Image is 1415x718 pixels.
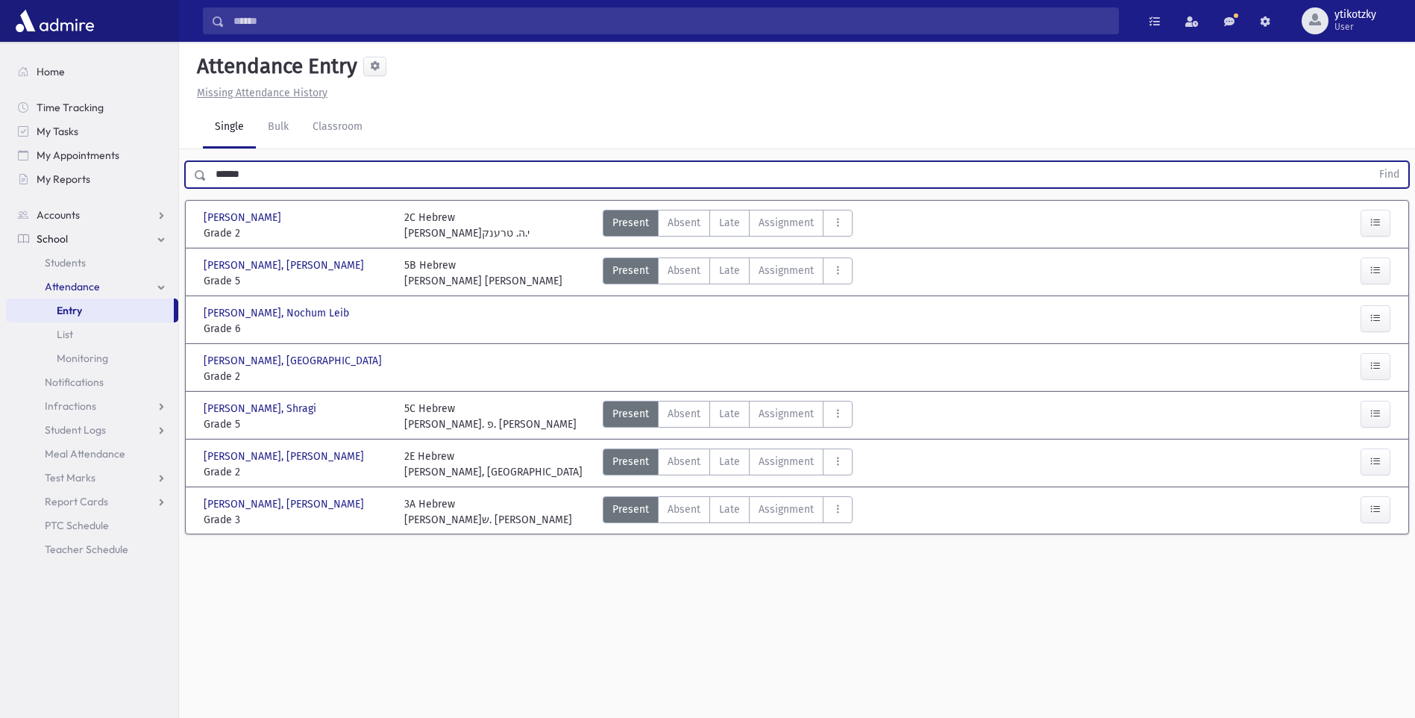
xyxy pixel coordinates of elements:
[668,263,700,278] span: Absent
[1334,21,1376,33] span: User
[6,513,178,537] a: PTC Schedule
[204,496,367,512] span: [PERSON_NAME], [PERSON_NAME]
[6,119,178,143] a: My Tasks
[45,256,86,269] span: Students
[45,423,106,437] span: Student Logs
[301,107,374,149] a: Classroom
[603,210,853,241] div: AttTypes
[612,502,649,517] span: Present
[6,96,178,119] a: Time Tracking
[6,143,178,167] a: My Appointments
[37,101,104,114] span: Time Tracking
[45,375,104,389] span: Notifications
[45,519,109,532] span: PTC Schedule
[191,54,357,79] h5: Attendance Entry
[759,215,814,231] span: Assignment
[6,418,178,442] a: Student Logs
[6,227,178,251] a: School
[204,512,389,528] span: Grade 3
[612,215,649,231] span: Present
[12,6,98,36] img: AdmirePro
[6,60,178,84] a: Home
[6,299,174,322] a: Entry
[759,454,814,469] span: Assignment
[6,466,178,490] a: Test Marks
[6,275,178,299] a: Attendance
[204,225,389,241] span: Grade 2
[57,352,108,365] span: Monitoring
[603,449,853,480] div: AttTypes
[668,502,700,517] span: Absent
[719,406,740,422] span: Late
[204,401,319,416] span: [PERSON_NAME], Shragi
[612,454,649,469] span: Present
[719,502,740,517] span: Late
[57,304,82,317] span: Entry
[612,406,649,422] span: Present
[191,87,327,99] a: Missing Attendance History
[6,203,178,227] a: Accounts
[759,406,814,422] span: Assignment
[204,273,389,289] span: Grade 5
[204,353,385,369] span: [PERSON_NAME], [GEOGRAPHIC_DATA]
[45,471,95,484] span: Test Marks
[1334,9,1376,21] span: ytikotzky
[203,107,256,149] a: Single
[45,447,125,461] span: Meal Attendance
[719,263,740,278] span: Late
[37,232,68,246] span: School
[759,263,814,278] span: Assignment
[204,257,367,273] span: [PERSON_NAME], [PERSON_NAME]
[37,65,65,78] span: Home
[45,280,100,293] span: Attendance
[37,172,90,186] span: My Reports
[1370,162,1408,187] button: Find
[6,346,178,370] a: Monitoring
[6,167,178,191] a: My Reports
[45,543,128,556] span: Teacher Schedule
[6,490,178,513] a: Report Cards
[719,454,740,469] span: Late
[204,210,284,225] span: [PERSON_NAME]
[45,399,96,413] span: Infractions
[719,215,740,231] span: Late
[404,401,577,432] div: 5C Hebrew [PERSON_NAME]. פ. [PERSON_NAME]
[57,328,73,341] span: List
[6,537,178,561] a: Teacher Schedule
[37,125,78,138] span: My Tasks
[404,257,562,289] div: 5B Hebrew [PERSON_NAME] [PERSON_NAME]
[668,454,700,469] span: Absent
[204,464,389,480] span: Grade 2
[204,321,389,337] span: Grade 6
[45,495,108,508] span: Report Cards
[256,107,301,149] a: Bulk
[6,442,178,466] a: Meal Attendance
[404,449,583,480] div: 2E Hebrew [PERSON_NAME], [GEOGRAPHIC_DATA]
[37,149,119,162] span: My Appointments
[204,449,367,464] span: [PERSON_NAME], [PERSON_NAME]
[6,322,178,346] a: List
[668,215,700,231] span: Absent
[603,401,853,432] div: AttTypes
[603,496,853,528] div: AttTypes
[197,87,327,99] u: Missing Attendance History
[404,496,572,528] div: 3A Hebrew [PERSON_NAME]ש. [PERSON_NAME]
[603,257,853,289] div: AttTypes
[204,416,389,432] span: Grade 5
[759,502,814,517] span: Assignment
[6,394,178,418] a: Infractions
[204,305,352,321] span: [PERSON_NAME], Nochum Leib
[225,7,1118,34] input: Search
[6,370,178,394] a: Notifications
[404,210,530,241] div: 2C Hebrew [PERSON_NAME]י.ה. טרענק
[204,369,389,384] span: Grade 2
[6,251,178,275] a: Students
[612,263,649,278] span: Present
[37,208,80,222] span: Accounts
[668,406,700,422] span: Absent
